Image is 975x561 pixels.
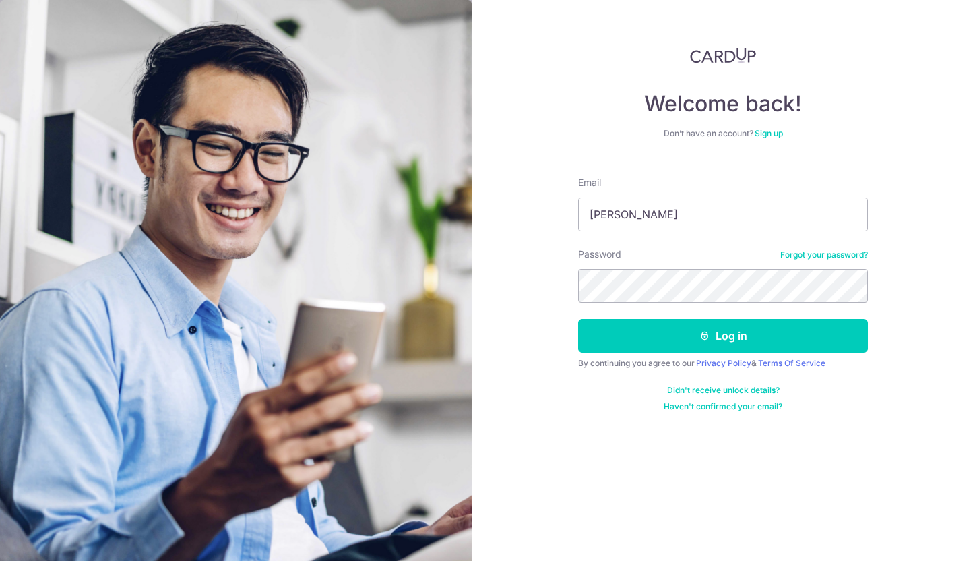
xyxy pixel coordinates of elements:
[578,176,601,189] label: Email
[578,90,868,117] h4: Welcome back!
[578,198,868,231] input: Enter your Email
[578,128,868,139] div: Don’t have an account?
[578,358,868,369] div: By continuing you agree to our &
[755,128,783,138] a: Sign up
[667,385,780,396] a: Didn't receive unlock details?
[578,319,868,353] button: Log in
[780,249,868,260] a: Forgot your password?
[690,47,756,63] img: CardUp Logo
[758,358,825,368] a: Terms Of Service
[664,401,782,412] a: Haven't confirmed your email?
[696,358,751,368] a: Privacy Policy
[578,247,621,261] label: Password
